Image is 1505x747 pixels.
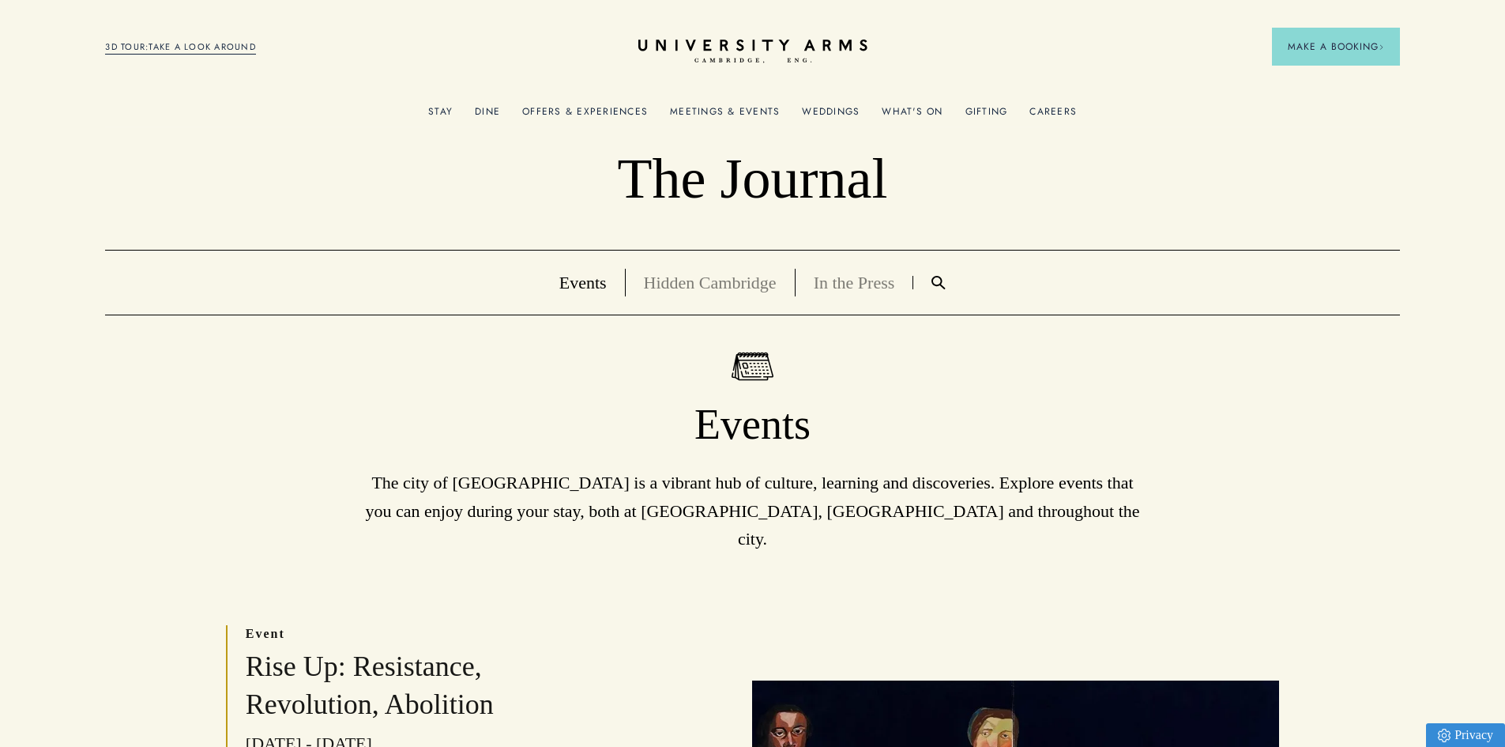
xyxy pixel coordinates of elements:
a: Stay [428,106,453,126]
a: Home [638,40,867,64]
h3: Rise Up: Resistance, Revolution, Abolition [246,648,608,724]
a: What's On [882,106,943,126]
img: Search [931,276,946,289]
a: Search [913,276,964,289]
p: The city of [GEOGRAPHIC_DATA] is a vibrant hub of culture, learning and discoveries. Explore even... [358,469,1148,553]
p: The Journal [105,145,1399,213]
span: Make a Booking [1288,40,1384,54]
button: Make a BookingArrow icon [1272,28,1400,66]
a: Weddings [802,106,860,126]
p: event [246,625,608,643]
img: Events [732,352,773,381]
a: Careers [1029,106,1077,126]
img: Arrow icon [1379,44,1384,50]
img: Privacy [1438,729,1450,742]
a: 3D TOUR:TAKE A LOOK AROUND [105,40,256,55]
a: Offers & Experiences [522,106,648,126]
a: Hidden Cambridge [644,273,777,292]
a: Meetings & Events [670,106,780,126]
h1: Events [105,399,1399,451]
a: In the Press [814,273,895,292]
a: Dine [475,106,500,126]
a: Events [559,273,607,292]
a: Privacy [1426,723,1505,747]
a: Gifting [965,106,1008,126]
